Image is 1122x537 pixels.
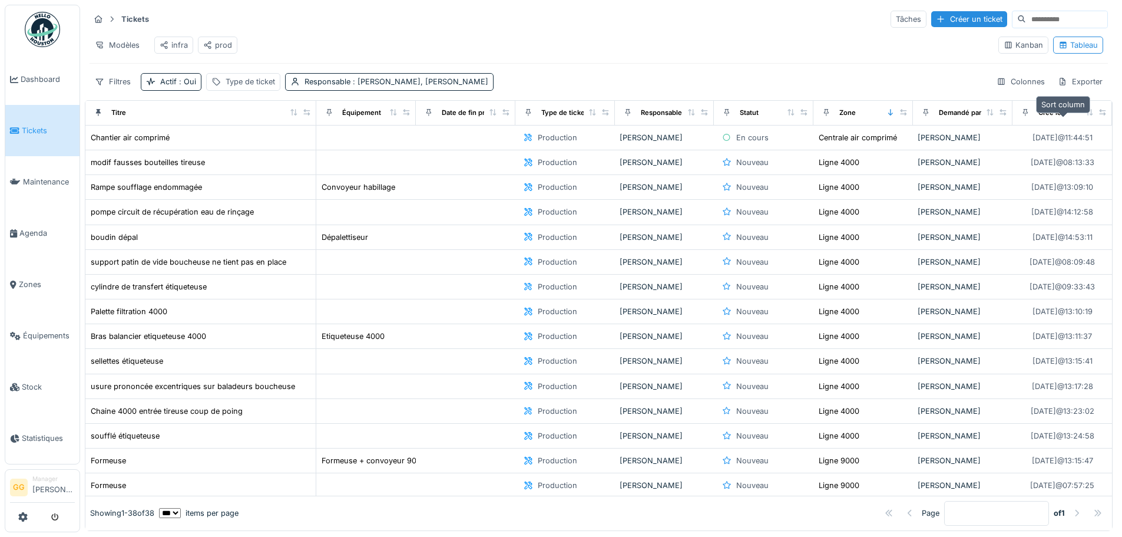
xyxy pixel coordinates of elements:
div: Nouveau [736,480,769,491]
div: Ligne 9000 [819,455,859,466]
div: [PERSON_NAME] [620,430,710,442]
div: soufflé étiqueteuse [91,430,160,442]
div: Ligne 4000 [819,406,859,417]
div: [PERSON_NAME] [918,306,1008,317]
div: Sort column [1036,96,1090,113]
div: Zone [839,108,856,118]
div: [DATE] @ 07:57:25 [1030,480,1094,491]
div: Dépalettiseur [322,232,368,243]
div: Tâches [891,11,926,28]
div: Ligne 4000 [819,430,859,442]
div: Nouveau [736,306,769,317]
div: Production [538,157,577,168]
li: GG [10,479,28,496]
div: [PERSON_NAME] [918,430,1008,442]
div: Nouveau [736,232,769,243]
a: Statistiques [5,413,80,464]
div: Ligne 4000 [819,381,859,392]
div: Nouveau [736,406,769,417]
div: [PERSON_NAME] [918,281,1008,292]
div: Ligne 4000 [819,281,859,292]
img: Badge_color-CXgf-gQk.svg [25,12,60,47]
div: [DATE] @ 14:12:58 [1031,206,1093,218]
div: Rampe soufflage endommagée [91,182,202,193]
div: [PERSON_NAME] [918,256,1008,268]
div: Nouveau [736,182,769,193]
div: [PERSON_NAME] [620,206,710,218]
div: Formeuse [91,455,126,466]
div: Équipement [342,108,381,118]
div: Nouveau [736,381,769,392]
div: Nouveau [736,157,769,168]
div: Page [922,508,939,519]
span: Zones [19,279,75,290]
span: Statistiques [22,433,75,444]
span: : Oui [177,77,196,86]
div: Production [538,132,577,143]
div: Production [538,256,577,268]
div: Production [538,430,577,442]
div: Nouveau [736,281,769,292]
div: Filtres [90,73,136,90]
div: En cours [736,132,769,143]
div: infra [160,39,188,51]
div: Production [538,406,577,417]
div: prod [203,39,232,51]
a: Zones [5,259,80,310]
div: Production [538,480,577,491]
div: [DATE] @ 11:44:51 [1032,132,1093,143]
div: Production [538,455,577,466]
div: [DATE] @ 13:15:47 [1032,455,1093,466]
div: Kanban [1004,39,1043,51]
a: Équipements [5,310,80,361]
div: Modèles [90,37,145,54]
div: Date de fin prévue [442,108,501,118]
div: Production [538,331,577,342]
a: Stock [5,361,80,413]
div: Production [538,232,577,243]
span: Agenda [19,228,75,239]
div: [DATE] @ 13:11:37 [1032,331,1092,342]
strong: Tickets [117,14,154,25]
div: Nouveau [736,331,769,342]
div: [PERSON_NAME] [620,256,710,268]
div: [DATE] @ 09:33:43 [1030,281,1095,292]
div: pompe circuit de récupération eau de rinçage [91,206,254,218]
div: usure prononcée excentriques sur baladeurs boucheuse [91,381,295,392]
div: [PERSON_NAME] [620,406,710,417]
div: Production [538,306,577,317]
div: Tableau [1058,39,1098,51]
span: Dashboard [21,74,75,85]
div: [PERSON_NAME] [620,480,710,491]
a: Dashboard [5,54,80,105]
div: [PERSON_NAME] [620,182,710,193]
span: Tickets [22,125,75,136]
div: Demandé par [939,108,981,118]
div: Ligne 4000 [819,232,859,243]
div: [PERSON_NAME] [620,157,710,168]
div: Créer un ticket [931,11,1007,27]
span: Stock [22,381,75,393]
div: Convoyeur habillage [322,182,395,193]
div: Ligne 4000 [819,206,859,218]
div: items per page [159,508,239,519]
div: support patin de vide boucheuse ne tient pas en place [91,256,286,268]
div: Production [538,381,577,392]
div: Manager [32,475,75,483]
div: [PERSON_NAME] [918,480,1008,491]
div: cylindre de transfert étiqueteuse [91,281,207,292]
div: Type de ticket [541,108,587,118]
div: [PERSON_NAME] [918,132,1008,143]
div: Exporter [1053,73,1108,90]
div: Ligne 4000 [819,306,859,317]
div: Chaine 4000 entrée tireuse coup de poing [91,406,243,417]
div: Nouveau [736,455,769,466]
div: [PERSON_NAME] [620,132,710,143]
div: [PERSON_NAME] [918,232,1008,243]
div: Production [538,182,577,193]
div: [PERSON_NAME] [620,355,710,367]
div: Ligne 4000 [819,355,859,367]
span: Équipements [23,330,75,341]
div: Ligne 4000 [819,157,859,168]
div: [PERSON_NAME] [918,455,1008,466]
